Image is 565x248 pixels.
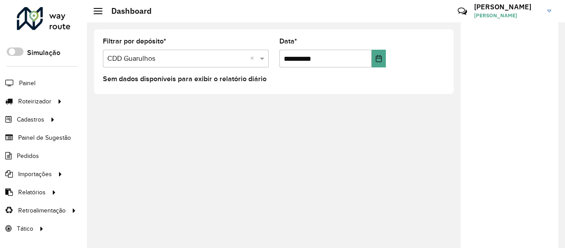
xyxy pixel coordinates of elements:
span: Retroalimentação [18,206,66,215]
span: Clear all [250,53,258,64]
span: Painel [19,79,35,88]
span: Roteirizador [18,97,51,106]
h2: Dashboard [102,6,152,16]
label: Sem dados disponíveis para exibir o relatório diário [103,74,267,84]
a: Contato Rápido [453,2,472,21]
label: Data [279,36,297,47]
span: [PERSON_NAME] [474,12,541,20]
label: Filtrar por depósito [103,36,166,47]
label: Simulação [27,47,60,58]
h3: [PERSON_NAME] [474,3,541,11]
button: Choose Date [372,50,386,67]
span: Cadastros [17,115,44,124]
span: Relatórios [18,188,46,197]
span: Importações [18,169,52,179]
span: Painel de Sugestão [18,133,71,142]
span: Tático [17,224,33,233]
span: Pedidos [17,151,39,161]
